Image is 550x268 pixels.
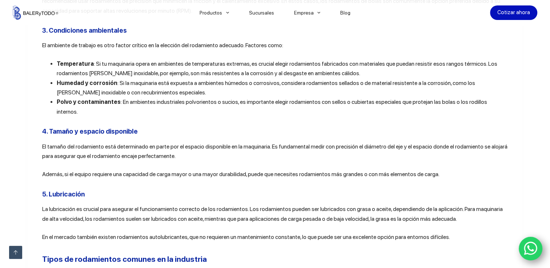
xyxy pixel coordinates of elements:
[57,98,121,105] b: Polvo y contaminantes
[42,234,450,240] span: En el mercado también existen rodamientos autolubricantes, que no requieren un mantenimiento cons...
[57,98,487,115] span: : En ambientes industriales polvorientos o sucios, es importante elegir rodamientos con sellos o ...
[42,206,503,222] span: La lubricación es crucial para asegurar el funcionamiento correcto de los rodamientos. Los rodami...
[42,27,127,34] b: 3. Condiciones ambientales
[9,246,22,259] a: Ir arriba
[42,143,507,159] span: El tamaño del rodamiento está determinado en parte por el espacio disponible en la maquinaria. Es...
[13,6,58,20] img: Balerytodo
[57,80,117,86] b: Humedad y corrosión
[57,60,94,67] b: Temperatura
[42,190,85,198] b: 5. Lubricación
[57,60,497,77] span: : Si tu maquinaria opera en ambientes de temperaturas extremas, es crucial elegir rodamientos fab...
[42,255,207,264] b: Tipos de rodamientos comunes en la industria
[42,127,138,135] b: 4. Tamaño y espacio disponible
[57,80,475,96] span: : Si la maquinaria está expuesta a ambientes húmedos o corrosivos, considera rodamientos sellados...
[519,237,543,261] a: WhatsApp
[42,42,283,49] span: El ambiente de trabajo es otro factor crítico en la elección del rodamiento adecuado. Factores como:
[42,171,439,178] span: Además, si el equipo requiere una capacidad de carga mayor o una mayor durabilidad, puede que nec...
[490,5,537,20] a: Cotizar ahora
